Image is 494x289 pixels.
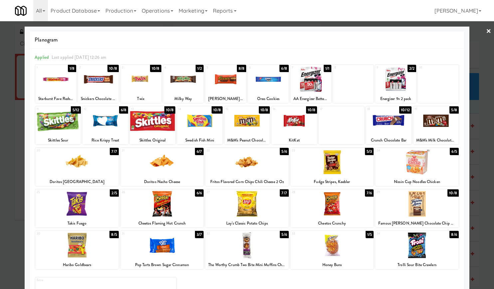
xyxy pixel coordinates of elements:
[292,148,332,153] div: 23
[35,106,81,144] div: 115/12Skittles Sour
[206,95,245,103] div: [PERSON_NAME] Milk Chocolate Peanut Butter
[376,219,458,228] div: Famous [PERSON_NAME] Chocolate Chip Cookies
[37,231,77,237] div: 30
[447,189,458,197] div: 10/8
[122,65,141,70] div: 3
[290,178,374,186] div: Fudge Stripes, Keebler
[413,106,459,144] div: 195/8M&M's Milk Chocolate Candy
[36,261,118,269] div: Haribo Goldbears
[120,189,204,228] div: 266/6Cheetos Flaming Hot Crunch
[177,136,223,144] div: Swedish Fish Mini
[107,65,118,72] div: 10/8
[365,189,374,197] div: 7/6
[82,106,128,144] div: 126/8Rice Krispy Treat
[131,136,174,144] div: Skittles Original
[35,95,76,103] div: Starburst Fave Reds Fruit Chews
[319,106,364,144] div: 17
[279,65,288,72] div: 6/8
[120,65,161,103] div: 310/8Twix
[163,65,204,103] div: 41/2Milky Way
[486,21,491,42] a: ×
[376,95,415,103] div: Energizer 9v 2 pack
[205,231,289,269] div: 325/6The Worthy Crumb Two Bite Mini Muffins Choc Chip
[68,65,76,72] div: 1/8
[37,65,56,70] div: 1
[15,5,27,17] img: Micromart
[120,95,161,103] div: Twix
[36,219,118,228] div: Takis Fuego
[333,65,374,103] div: 8
[79,65,98,70] div: 2
[205,178,289,186] div: Fritos Flavored Corn Chips Chili Cheese 2 Oz
[375,231,459,269] div: 348/6Trolli Sour Bite Crawlers
[375,95,416,103] div: Energizer 9v 2 pack
[121,178,203,186] div: Doritos Nacho Cheese
[225,136,269,144] div: M&M's Peanut Chocolate Candies
[35,189,119,228] div: 252/5Takis Fuego
[206,261,288,269] div: The Worthy Crumb Two Bite Mini Muffins Choc Chip
[366,106,412,144] div: 1810/12Crunch Chocolate Bar
[207,65,226,70] div: 5
[195,189,204,197] div: 6/6
[280,231,288,238] div: 5/6
[367,136,411,144] div: Crunch Chocolate Bar
[120,178,204,186] div: Doritos Nacho Cheese
[35,231,119,269] div: 308/5Haribo Goldbears
[178,136,222,144] div: Swedish Fish Mini
[164,95,203,103] div: Milky Way
[226,106,247,112] div: 15
[35,148,119,186] div: 207/7Doritos [GEOGRAPHIC_DATA]
[37,277,106,283] div: Extra
[37,189,77,195] div: 25
[290,219,374,228] div: Cheetos Crunchy
[418,65,459,103] div: 10
[366,231,374,238] div: 1/5
[195,231,204,238] div: 3/7
[291,95,330,103] div: AA Energizer Batteries
[36,136,80,144] div: Skittles Sour
[130,136,175,144] div: Skittles Original
[408,65,416,72] div: 2/2
[150,65,161,72] div: 10/8
[375,65,416,103] div: 92/2Energizer 9v 2 pack
[79,95,118,103] div: Snickers Chocolate Candy Bar
[122,231,162,237] div: 31
[36,95,75,103] div: Starburst Fave Reds Fruit Chews
[71,106,81,114] div: 5/12
[291,219,373,228] div: Cheetos Crunchy
[110,148,118,155] div: 7/7
[290,261,374,269] div: Honey Buns
[130,106,175,144] div: 1310/8Skittles Original
[35,65,76,103] div: 11/8Starburst Fave Reds Fruit Chews
[122,148,162,153] div: 21
[399,106,412,114] div: 10/12
[366,136,412,144] div: Crunch Chocolate Bar
[224,136,270,144] div: M&M's Peanut Chocolate Candies
[272,136,316,144] div: KitKat
[248,65,289,103] div: 66/8Oreo Cookies
[120,148,204,186] div: 216/7Doritos Nacho Cheese
[414,106,436,112] div: 19
[212,106,223,114] div: 10/8
[290,148,374,186] div: 235/3Fudge Stripes, Keebler
[121,95,160,103] div: Twix
[205,148,289,186] div: 225/6Fritos Flavored Corn Chips Chili Cheese 2 Oz
[291,261,373,269] div: Honey Buns
[196,65,204,72] div: 1/2
[292,65,311,70] div: 7
[164,65,183,70] div: 4
[82,136,128,144] div: Rice Krispy Treat
[290,231,374,269] div: 331/5Honey Buns
[119,106,128,114] div: 6/8
[207,189,247,195] div: 27
[414,136,458,144] div: M&M's Milk Chocolate Candy
[52,54,106,60] span: Last applied [DATE] 12:26 am
[449,106,458,114] div: 5/8
[35,35,459,45] span: Planogram
[35,54,49,60] span: Applied
[207,231,247,237] div: 32
[280,189,288,197] div: 7/7
[413,136,459,144] div: M&M's Milk Chocolate Candy
[120,261,204,269] div: Pop Tarts Brown Sugar Cinnamon
[131,106,152,112] div: 13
